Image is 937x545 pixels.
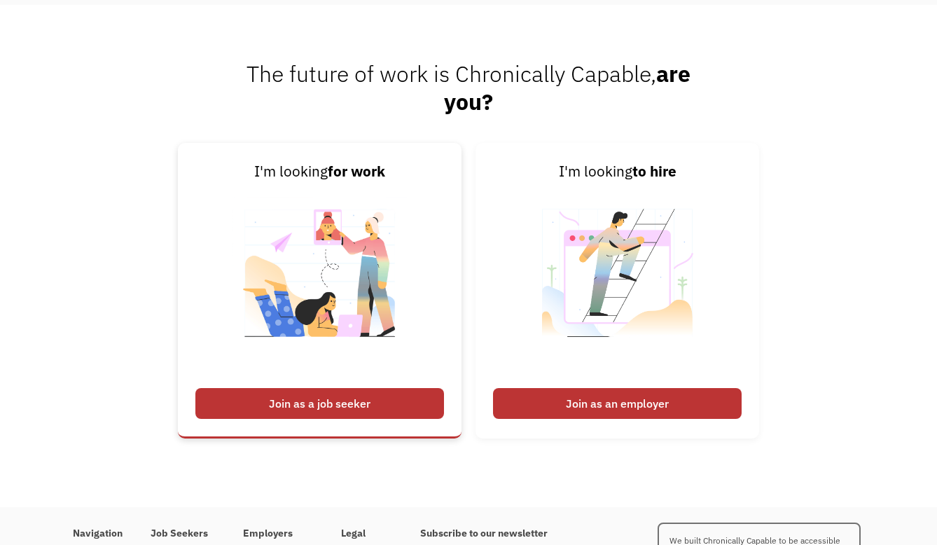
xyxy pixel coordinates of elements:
[493,388,742,419] div: Join as an employer
[444,59,690,116] strong: are you?
[247,59,690,116] span: The future of work is Chronically Capable,
[195,160,444,183] div: I'm looking
[476,143,759,439] a: I'm lookingto hireJoin as an employer
[341,527,392,540] h4: Legal
[632,162,676,181] strong: to hire
[178,143,461,439] a: I'm lookingfor workJoin as a job seeker
[243,527,313,540] h4: Employers
[195,388,444,419] div: Join as a job seeker
[151,527,215,540] h4: Job Seekers
[530,183,705,381] img: Illustrated image of someone looking to hire
[420,527,580,540] h4: Subscribe to our newsletter
[73,527,123,540] h4: Navigation
[232,183,407,381] img: Illustrated image of people looking for work
[328,162,385,181] strong: for work
[493,160,742,183] div: I'm looking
